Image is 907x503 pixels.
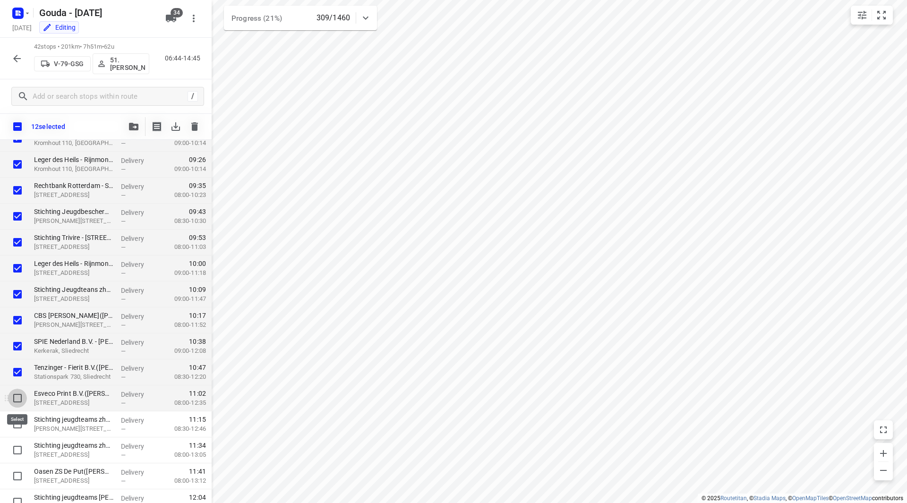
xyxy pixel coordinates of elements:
[159,268,206,278] p: 09:00-11:18
[121,156,156,165] p: Delivery
[189,155,206,164] span: 09:26
[8,467,27,486] span: Select
[34,493,113,502] p: Stichting jeugdteams zhz - Hendrik Ido Ambacht(Lut Leijs)
[34,311,113,320] p: CBS Johan Friso(Karina van Est)
[9,22,35,33] h5: Project date
[171,8,183,17] span: 34
[34,372,113,382] p: Stationspark 730, Sliedrecht
[34,363,113,372] p: Tenzinger - Fierit B.V.(Leslie Mulder)
[121,494,156,503] p: Delivery
[8,259,27,278] span: Select
[121,208,156,217] p: Delivery
[121,400,126,407] span: —
[121,218,126,225] span: —
[121,234,156,243] p: Delivery
[159,294,206,304] p: 09:00-11:47
[184,9,203,28] button: More
[159,190,206,200] p: 08:00-10:23
[189,493,206,502] span: 12:04
[121,442,156,451] p: Delivery
[231,14,282,23] span: Progress (21%)
[34,242,113,252] p: Noordendijk 35, Dordrecht
[8,415,27,434] span: Select
[189,207,206,216] span: 09:43
[8,441,27,460] span: Select
[121,390,156,399] p: Delivery
[34,268,113,278] p: Bankastraat 158, Dordrecht
[43,23,76,32] div: You are currently in edit mode.
[872,6,891,25] button: Fit zoom
[121,416,156,425] p: Delivery
[35,5,158,20] h5: Gouda - [DATE]
[34,450,113,460] p: Planetenlaan 83, Nieuw-lekkerland
[93,53,149,74] button: 51.[PERSON_NAME]
[34,415,113,424] p: Stichting jeugdteams zhz - Sociaal Wijkteam - Bleskensgraaf(Lut Leijs)
[121,286,156,295] p: Delivery
[753,495,786,502] a: Stadia Maps
[317,12,350,24] p: 309/1460
[34,207,113,216] p: Stichting Jeugdbescherming west Beleid en Bedrijfsvoering - Dordrecht (Hilbert van der Meulen)
[110,56,145,71] p: 51.[PERSON_NAME]
[8,233,27,252] span: Select
[34,320,113,330] p: Chico Mendesring 196A, Dordrecht
[8,207,27,226] span: Select
[159,450,206,460] p: 08:00-13:05
[33,89,188,104] input: Add or search stops within route
[102,43,104,50] span: •
[702,495,903,502] li: © 2025 , © , © © contributors
[34,398,113,408] p: Polderweg Oost 14, Molenaarsgraaf
[34,190,113,200] p: Steegoversloot 36, Dordrecht
[833,495,872,502] a: OpenStreetMap
[189,363,206,372] span: 10:47
[121,348,126,355] span: —
[121,166,126,173] span: —
[34,285,113,294] p: Stichting Jeugdteans zhz - Stadspolder Dordrecht(Lut Leijs)
[224,6,377,30] div: Progress (21%)309/1460
[34,43,149,51] p: 42 stops • 201km • 7h51m
[159,320,206,330] p: 08:00-11:52
[159,216,206,226] p: 08:30-10:30
[121,452,126,459] span: —
[159,242,206,252] p: 08:00-11:03
[189,389,206,398] span: 11:02
[121,260,156,269] p: Delivery
[31,123,65,130] p: 12 selected
[188,91,198,102] div: /
[159,424,206,434] p: 08:30-12:46
[165,53,204,63] p: 06:44-14:45
[121,140,126,147] span: —
[159,476,206,486] p: 08:00-13:12
[34,346,113,356] p: Kerkerak, Sliedrecht
[189,441,206,450] span: 11:34
[189,233,206,242] span: 09:53
[159,138,206,148] p: 09:00-10:14
[121,364,156,373] p: Delivery
[159,346,206,356] p: 09:00-12:08
[853,6,872,25] button: Map settings
[34,233,113,242] p: Stichting Trivire - Noordendijk 35(Rosi Marletta)
[121,338,156,347] p: Delivery
[121,468,156,477] p: Delivery
[792,495,829,502] a: OpenMapTiles
[34,389,113,398] p: Esveco Print B.V.(Marije de Leeuw )
[121,477,126,485] span: —
[166,117,185,136] span: Download stops
[104,43,114,50] span: 62u
[121,322,126,329] span: —
[8,181,27,200] span: Select
[34,337,113,346] p: SPIE Nederland B.V. - Sliedrecht(Elzeline Stavast)
[189,181,206,190] span: 09:35
[147,117,166,136] button: Print shipping labels
[34,467,113,476] p: Oasen ZS De Put(Marijn de Vries)
[121,296,126,303] span: —
[189,285,206,294] span: 10:09
[34,424,113,434] p: Willem van Den Heerikweg 1, Bleskensgraaf
[189,259,206,268] span: 10:00
[189,311,206,320] span: 10:17
[121,244,126,251] span: —
[121,182,156,191] p: Delivery
[54,60,84,68] p: V-79-GSG
[121,426,126,433] span: —
[8,311,27,330] span: Select
[159,398,206,408] p: 08:00-12:35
